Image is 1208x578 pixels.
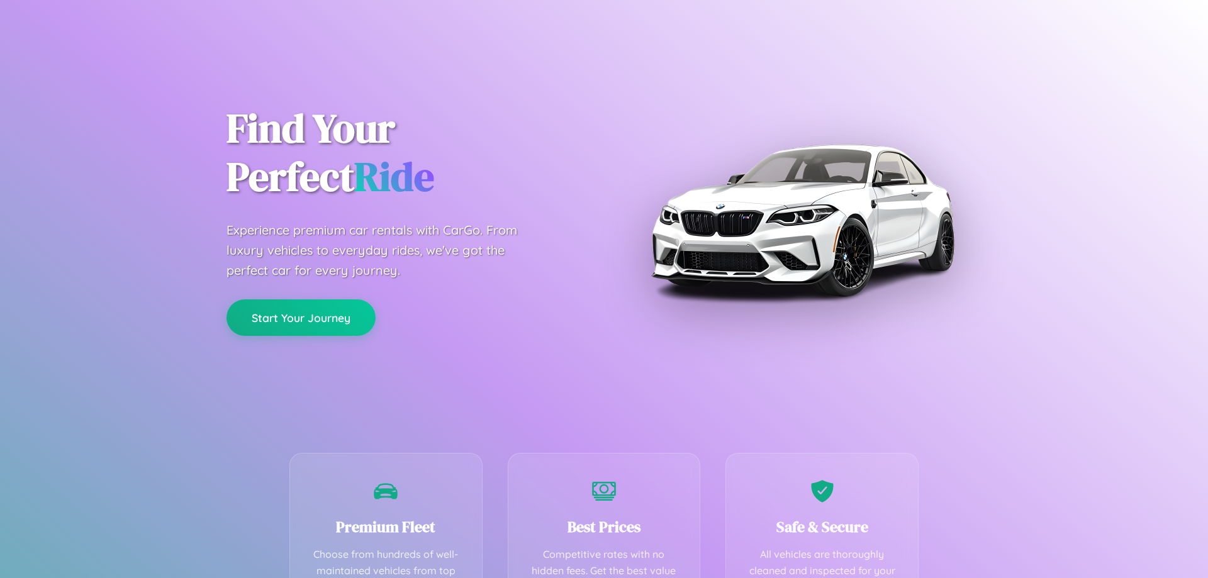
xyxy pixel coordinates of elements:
[226,104,585,201] h1: Find Your Perfect
[354,149,434,204] span: Ride
[745,516,899,537] h3: Safe & Secure
[226,220,541,281] p: Experience premium car rentals with CarGo. From luxury vehicles to everyday rides, we've got the ...
[226,299,376,336] button: Start Your Journey
[527,516,681,537] h3: Best Prices
[309,516,463,537] h3: Premium Fleet
[645,63,959,377] img: Premium BMW car rental vehicle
